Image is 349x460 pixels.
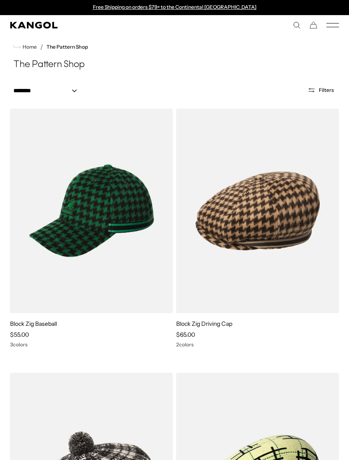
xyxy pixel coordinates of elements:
li: / [37,42,43,52]
select: Sort by: Featured [10,86,85,95]
div: 2 colors [176,342,339,348]
div: Announcement [88,4,261,11]
span: $55.00 [10,331,29,338]
button: Cart [310,21,317,29]
div: 3 colors [10,342,173,348]
button: Mobile Menu [326,21,339,29]
div: 1 of 2 [88,4,261,11]
img: Block Zig Baseball [10,109,173,313]
summary: Search here [293,21,300,29]
slideshow-component: Announcement bar [88,4,261,11]
a: Home [13,43,37,51]
span: Home [21,44,37,50]
a: Free Shipping on orders $79+ to the Continental [GEOGRAPHIC_DATA] [93,4,257,10]
a: The Pattern Shop [46,44,87,50]
a: Block Zig Driving Cap [176,320,232,327]
span: Filters [319,87,334,93]
h1: The Pattern Shop [10,59,339,71]
button: Open filters [303,86,339,94]
a: Block Zig Baseball [10,320,57,327]
img: Block Zig Driving Cap [176,109,339,313]
a: Kangol [10,22,174,29]
span: $65.00 [176,331,195,338]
